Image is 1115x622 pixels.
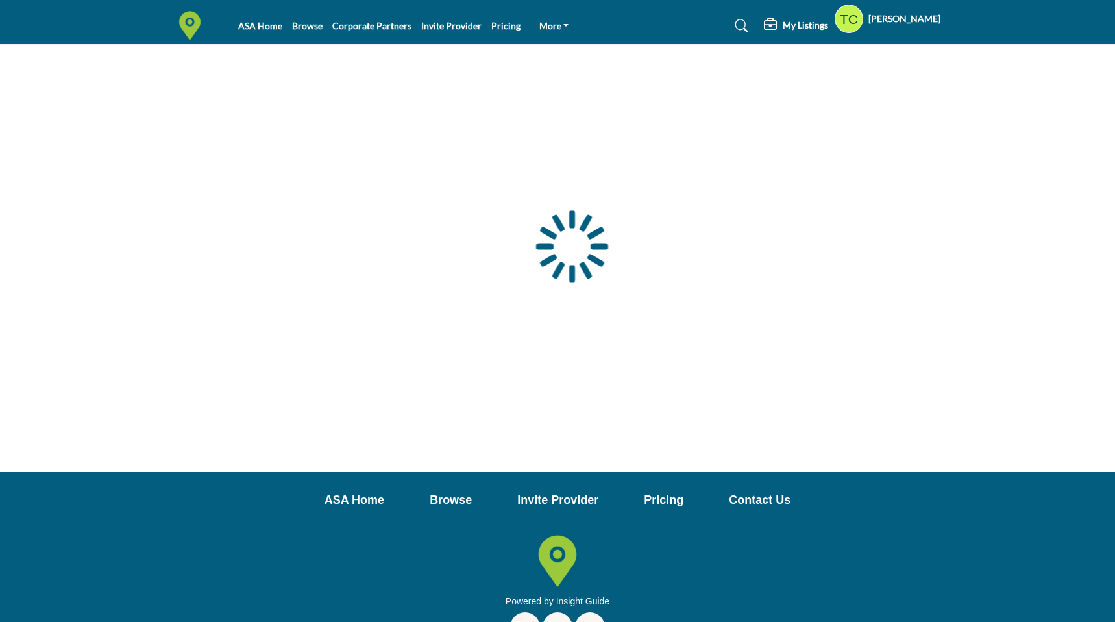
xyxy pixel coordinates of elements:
[530,17,578,35] a: More
[722,16,757,36] a: Search
[868,12,940,25] h5: [PERSON_NAME]
[835,5,863,33] button: Show hide supplier dropdown
[238,20,282,31] a: ASA Home
[764,18,828,34] div: My Listings
[644,491,683,509] a: Pricing
[517,491,598,509] a: Invite Provider
[175,11,211,40] img: Site Logo
[506,596,609,606] a: Powered by Insight Guide
[292,20,323,31] a: Browse
[332,20,411,31] a: Corporate Partners
[325,491,384,509] a: ASA Home
[783,19,828,31] h5: My Listings
[532,535,583,587] img: No Site Logo
[491,20,521,31] a: Pricing
[430,491,472,509] a: Browse
[729,491,790,509] a: Contact Us
[421,20,482,31] a: Invite Provider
